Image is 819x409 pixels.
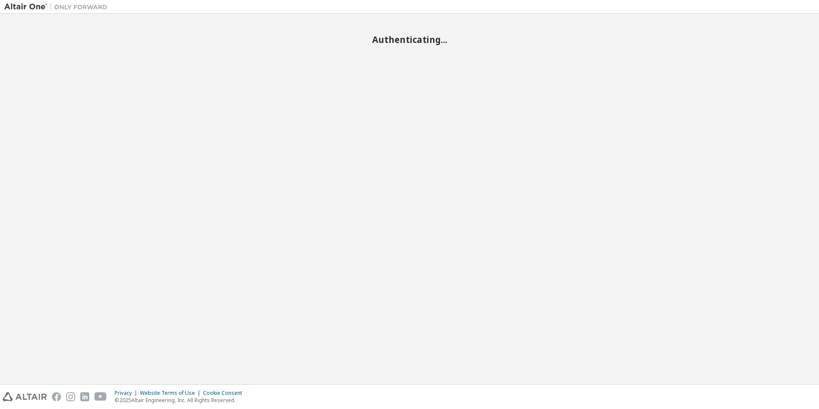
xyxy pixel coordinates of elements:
[203,390,247,397] div: Cookie Consent
[66,392,75,401] img: instagram.svg
[94,392,107,401] img: youtube.svg
[52,392,61,401] img: facebook.svg
[3,392,47,401] img: altair_logo.svg
[115,390,140,397] div: Privacy
[80,392,89,401] img: linkedin.svg
[140,390,203,397] div: Website Terms of Use
[4,3,112,11] img: Altair One
[4,34,815,45] h2: Authenticating...
[115,397,247,404] p: © 2025 Altair Engineering, Inc. All Rights Reserved.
